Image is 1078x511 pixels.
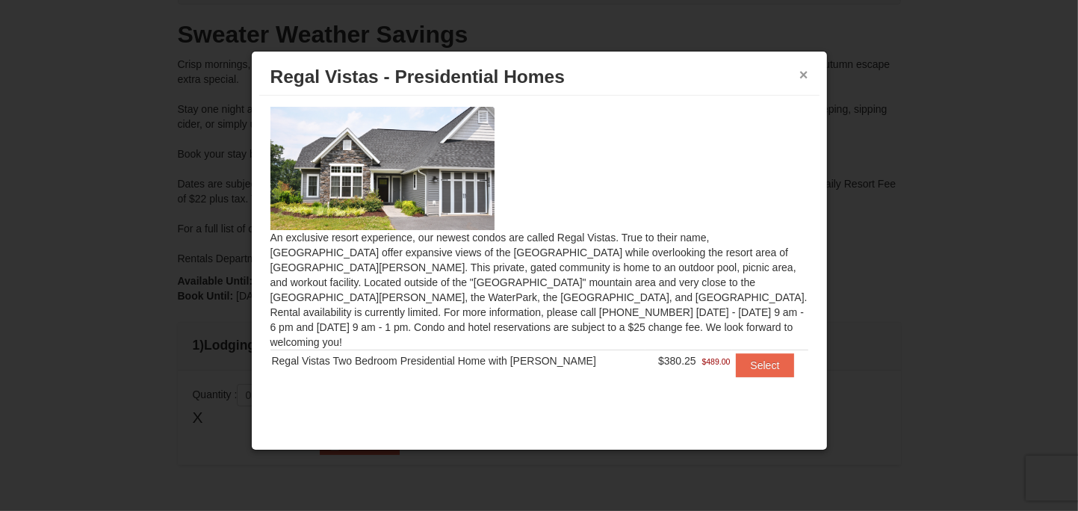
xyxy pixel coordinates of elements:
[799,67,808,82] button: ×
[272,353,645,368] div: Regal Vistas Two Bedroom Presidential Home with [PERSON_NAME]
[259,96,820,406] div: An exclusive resort experience, our newest condos are called Regal Vistas. True to their name, [G...
[736,353,795,377] button: Select
[270,66,565,87] span: Regal Vistas - Presidential Homes
[658,355,696,367] span: $380.25
[702,354,731,369] span: $489.00
[270,107,495,229] img: 19218991-1-902409a9.jpg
